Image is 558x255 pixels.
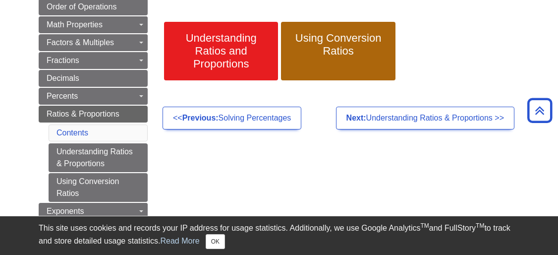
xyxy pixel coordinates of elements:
[47,110,119,118] span: Ratios & Proportions
[47,38,114,47] span: Factors & Multiples
[39,16,148,33] a: Math Properties
[47,20,103,29] span: Math Properties
[288,32,388,58] span: Using Conversion Ratios
[47,2,116,11] span: Order of Operations
[206,234,225,249] button: Close
[56,128,88,137] a: Contents
[47,207,84,215] span: Exponents
[420,222,429,229] sup: TM
[336,107,514,129] a: Next:Understanding Ratios & Proportions >>
[182,114,219,122] strong: Previous:
[49,173,148,202] a: Using Conversion Ratios
[47,56,79,64] span: Fractions
[47,74,79,82] span: Decimals
[49,143,148,172] a: Understanding Ratios & Proportions
[171,32,271,70] span: Understanding Ratios and Proportions
[39,222,519,249] div: This site uses cookies and records your IP address for usage statistics. Additionally, we use Goo...
[39,52,148,69] a: Fractions
[39,70,148,87] a: Decimals
[39,106,148,123] a: Ratios & Proportions
[47,92,78,100] span: Percents
[39,34,148,51] a: Factors & Multiples
[164,22,278,80] a: Understanding Ratios and Proportions
[160,237,199,245] a: Read More
[39,88,148,105] a: Percents
[524,104,556,117] a: Back to Top
[39,203,148,220] a: Exponents
[476,222,484,229] sup: TM
[163,107,301,129] a: <<Previous:Solving Percentages
[346,114,366,122] strong: Next:
[281,22,395,80] a: Using Conversion Ratios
